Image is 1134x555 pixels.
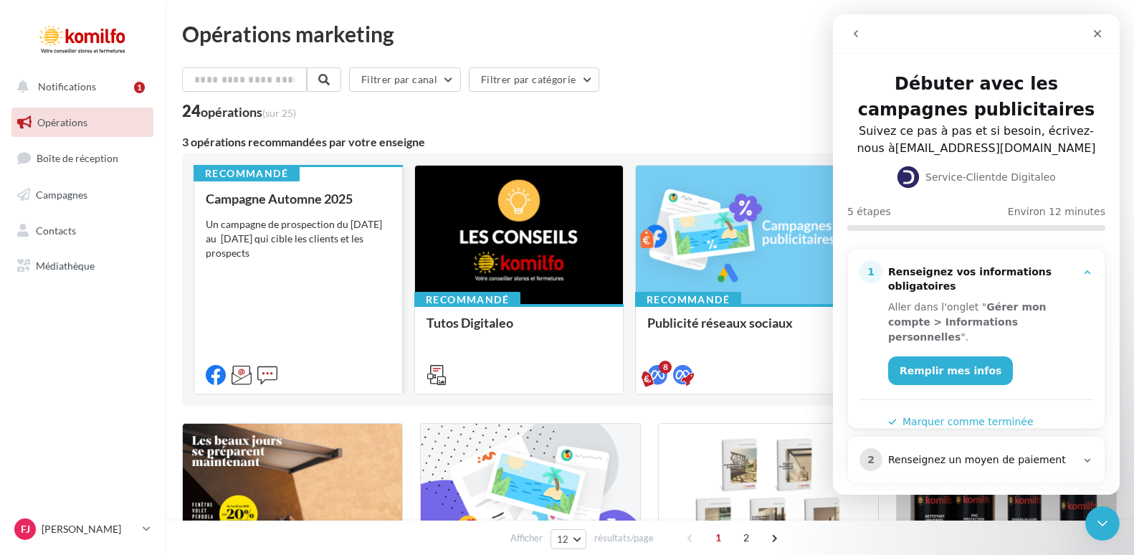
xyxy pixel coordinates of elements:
[21,522,30,536] span: FJ
[134,82,145,93] div: 1
[9,143,156,174] a: Boîte de réception
[414,292,520,308] div: Recommandé
[36,189,87,201] span: Campagnes
[349,67,461,92] button: Filtrer par canal
[206,217,391,260] div: Un campagne de prospection du [DATE] au [DATE] qui cible les clients et les prospects
[36,224,76,236] span: Contacts
[833,14,1120,495] iframe: Intercom live chat
[42,522,137,536] p: [PERSON_NAME]
[201,105,296,118] div: opérations
[510,531,543,545] span: Afficher
[9,216,156,246] a: Contacts
[735,526,758,549] span: 2
[182,136,1117,148] div: 3 opérations recommandées par votre enseigne
[36,260,95,272] span: Médiathèque
[594,531,654,545] span: résultats/page
[635,292,741,308] div: Recommandé
[9,180,156,210] a: Campagnes
[9,251,156,281] a: Médiathèque
[1085,506,1120,541] iframe: Intercom live chat
[38,80,96,92] span: Notifications
[182,103,296,119] div: 24
[37,116,87,128] span: Opérations
[206,191,391,206] div: Campagne Automne 2025
[647,316,832,344] div: Publicité réseaux sociaux
[557,533,569,545] span: 12
[469,67,599,92] button: Filtrer par catégorie
[427,316,611,344] div: Tutos Digitaleo
[551,529,587,549] button: 12
[37,152,118,164] span: Boîte de réception
[659,361,672,374] div: 8
[9,72,151,102] button: Notifications 1
[262,107,296,119] span: (sur 25)
[182,23,1117,44] div: Opérations marketing
[9,108,156,138] a: Opérations
[707,526,730,549] span: 1
[194,166,300,181] div: Recommandé
[11,516,153,543] a: FJ [PERSON_NAME]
